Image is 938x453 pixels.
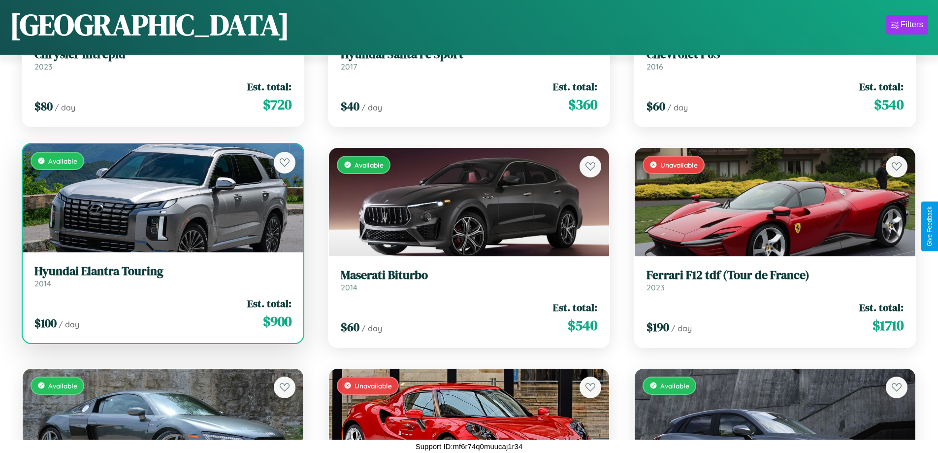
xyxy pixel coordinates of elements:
[874,95,904,114] span: $ 540
[355,161,384,169] span: Available
[341,319,359,335] span: $ 60
[247,79,291,94] span: Est. total:
[647,319,669,335] span: $ 190
[55,103,75,112] span: / day
[48,157,77,165] span: Available
[263,95,291,114] span: $ 720
[34,315,57,331] span: $ 100
[873,315,904,335] span: $ 1710
[647,62,663,71] span: 2016
[926,207,933,246] div: Give Feedback
[341,47,598,71] a: Hyundai Santa Fe Sport2017
[647,98,665,114] span: $ 60
[859,300,904,314] span: Est. total:
[647,282,664,292] span: 2023
[647,47,904,71] a: Chevrolet P6S2016
[34,98,53,114] span: $ 80
[34,47,291,62] h3: Chrysler Intrepid
[341,268,598,282] h3: Maserati Biturbo
[247,296,291,311] span: Est. total:
[671,323,692,333] span: / day
[263,312,291,331] span: $ 900
[568,95,597,114] span: $ 360
[886,15,928,35] button: Filters
[647,268,904,282] h3: Ferrari F12 tdf (Tour de France)
[660,382,689,390] span: Available
[361,323,382,333] span: / day
[48,382,77,390] span: Available
[10,4,290,45] h1: [GEOGRAPHIC_DATA]
[901,20,923,30] div: Filters
[416,440,523,453] p: Support ID: mf6r74q0muucaj1r34
[553,300,597,314] span: Est. total:
[647,47,904,62] h3: Chevrolet P6S
[34,47,291,71] a: Chrysler Intrepid2023
[34,279,51,288] span: 2014
[859,79,904,94] span: Est. total:
[341,98,359,114] span: $ 40
[341,268,598,292] a: Maserati Biturbo2014
[660,161,698,169] span: Unavailable
[647,268,904,292] a: Ferrari F12 tdf (Tour de France)2023
[553,79,597,94] span: Est. total:
[361,103,382,112] span: / day
[341,47,598,62] h3: Hyundai Santa Fe Sport
[59,319,79,329] span: / day
[341,62,357,71] span: 2017
[34,62,52,71] span: 2023
[667,103,688,112] span: / day
[568,315,597,335] span: $ 540
[34,264,291,279] h3: Hyundai Elantra Touring
[341,282,357,292] span: 2014
[34,264,291,288] a: Hyundai Elantra Touring2014
[355,382,392,390] span: Unavailable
